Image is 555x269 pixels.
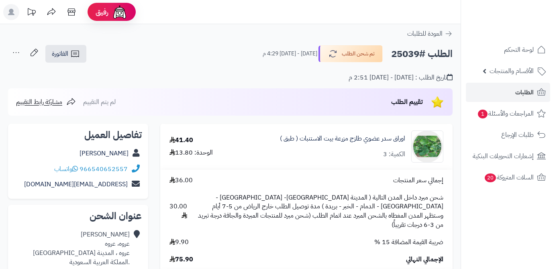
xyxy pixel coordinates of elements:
span: شحن مبرد داخل المدن التالية ( المدينة [GEOGRAPHIC_DATA]- [GEOGRAPHIC_DATA] - [GEOGRAPHIC_DATA] - ... [195,193,443,230]
h2: عنوان الشحن [14,211,142,221]
a: السلات المتروكة20 [466,168,550,187]
a: الطلبات [466,83,550,102]
span: 9.90 [169,238,189,247]
div: الوحدة: 13.80 [169,148,213,157]
img: 1754485075-Screenshot_28-90x90.png [412,130,443,163]
a: لوحة التحكم [466,40,550,59]
span: الأقسام والمنتجات [490,65,534,77]
span: 1 [478,110,488,118]
a: تحديثات المنصة [21,4,41,22]
div: الكمية: 3 [383,150,405,159]
span: الفاتورة [52,49,68,59]
a: إشعارات التحويلات البنكية [466,147,550,166]
a: الفاتورة [45,45,86,63]
a: طلبات الإرجاع [466,125,550,145]
a: واتساب [54,164,78,174]
span: رفيق [96,7,108,17]
div: تاريخ الطلب : [DATE] - [DATE] 2:51 م [349,73,453,82]
span: لم يتم التقييم [83,97,116,107]
div: [PERSON_NAME] عروه، عروه عروه ، المدينة [GEOGRAPHIC_DATA] .المملكة العربية السعودية [33,230,130,267]
span: إجمالي سعر المنتجات [393,176,443,185]
small: [DATE] - [DATE] 4:29 م [263,50,317,58]
span: 75.90 [169,255,193,264]
span: الطلبات [515,87,534,98]
a: اوراق سدر عضوي طازج مزرعة بيت الاستنبات ( طبق ) [280,134,405,143]
a: المراجعات والأسئلة1 [466,104,550,123]
div: 41.40 [169,136,193,145]
a: 966540652557 [80,164,128,174]
h2: الطلب #25039 [391,46,453,62]
span: تقييم الطلب [391,97,423,107]
span: مشاركة رابط التقييم [16,97,62,107]
button: تم شحن الطلب [318,45,383,62]
span: المراجعات والأسئلة [477,108,534,119]
a: العودة للطلبات [407,29,453,39]
span: العودة للطلبات [407,29,443,39]
span: 20 [485,173,496,182]
h2: تفاصيل العميل [14,130,142,140]
span: الإجمالي النهائي [406,255,443,264]
span: السلات المتروكة [484,172,534,183]
span: 30.00 [169,202,187,220]
a: مشاركة رابط التقييم [16,97,76,107]
a: [EMAIL_ADDRESS][DOMAIN_NAME] [24,179,128,189]
span: إشعارات التحويلات البنكية [473,151,534,162]
span: ضريبة القيمة المضافة 15 % [374,238,443,247]
span: لوحة التحكم [504,44,534,55]
img: ai-face.png [112,4,128,20]
span: 36.00 [169,176,193,185]
a: [PERSON_NAME] [80,149,129,158]
span: طلبات الإرجاع [501,129,534,141]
